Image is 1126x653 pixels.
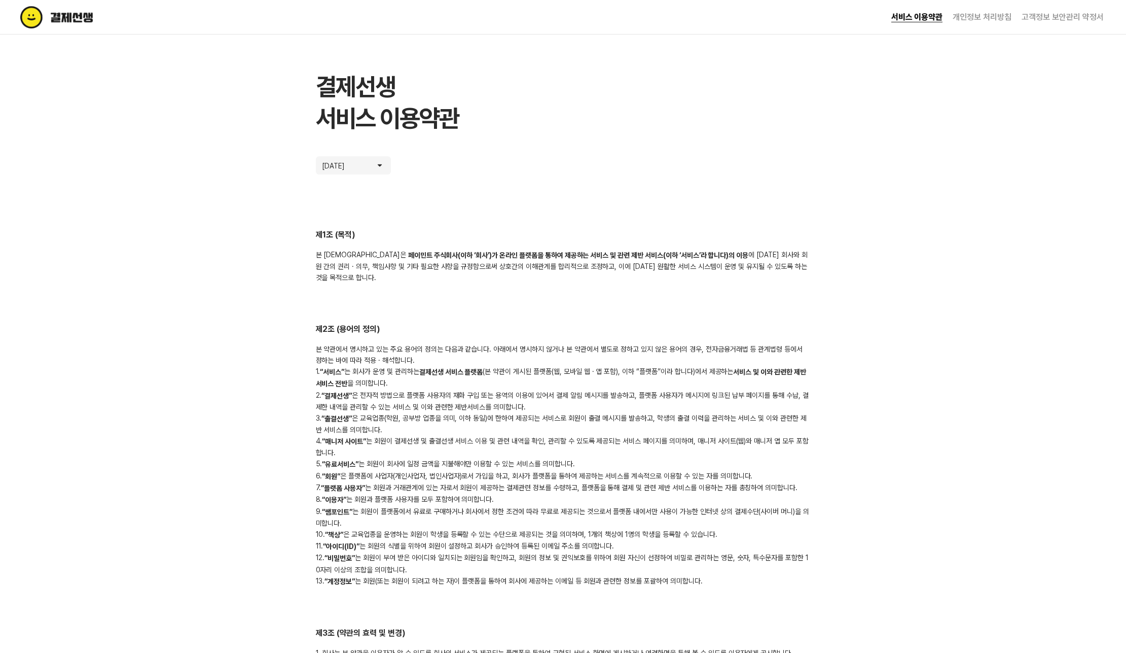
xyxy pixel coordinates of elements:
[323,542,359,551] b: “아이디(ID)”
[316,71,811,134] h1: 결제선생 서비스 이용약관
[375,160,385,170] img: arrow icon
[316,628,811,639] h2: 제3조 (약관의 효력 및 변경)
[20,6,136,28] img: terms logo
[419,368,483,376] b: 결제선생 서비스 플랫폼
[316,229,811,241] h2: 제1조 (목적)
[325,531,343,539] b: “책상”
[321,484,365,492] b: “플랫폼 사용자”
[316,324,811,335] h2: 제2조 (용어의 정의)
[953,12,1011,22] a: 개인정보 처리방침
[316,156,391,175] button: [DATE]
[324,577,355,586] b: “계정정보”
[322,160,352,170] p: [DATE]
[322,472,340,480] b: “회원”
[316,343,811,587] div: 본 약관에서 명시하고 있는 주요 용어의 정의는 다음과 같습니다. 아래에서 명시하지 않거나 본 약관에서 별도로 정하고 있지 않은 용어의 경우, 전자금융거래법 등 관계법령 등에서...
[408,251,748,259] b: 페이민트 주식회사(이하 ‘회사’)가 온라인 플랫폼을 통하여 제공하는 서비스 및 관련 제반 서비스(이하 ‘서비스’라 합니다)의 이용
[322,508,352,516] b: “쌤포인트”
[891,12,942,22] a: 서비스 이용약관
[322,496,346,504] b: “이용자”
[1022,12,1104,22] a: 고객정보 보안관리 약정서
[320,368,344,376] b: “서비스”
[322,437,366,445] b: “매니저 사이트”
[321,392,352,400] b: “결제선생”
[322,461,358,469] b: “유료서비스”
[324,555,355,563] b: “비밀번호”
[316,368,806,388] b: 서비스 및 이와 관련한 제반 서비스 전반
[316,249,811,283] div: 본 [DEMOGRAPHIC_DATA]은 에 [DATE] 회사와 회원 간의 권리 · 의무, 책임사항 및 기타 필요한 사항을 규정함으로써 상호간의 이해관계를 합리적으로 조정하고,...
[321,415,352,423] b: “출결선생”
